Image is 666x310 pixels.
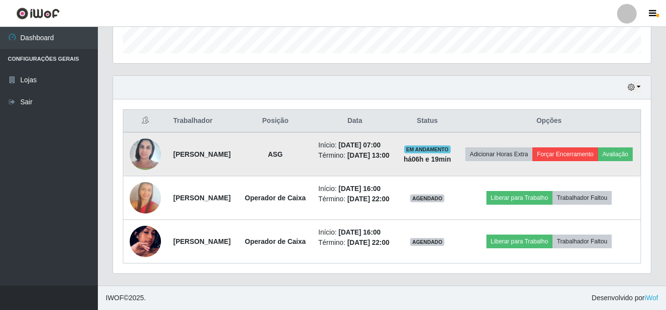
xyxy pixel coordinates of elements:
strong: Operador de Caixa [245,194,306,202]
span: AGENDADO [410,194,444,202]
span: IWOF [106,294,124,302]
strong: [PERSON_NAME] [173,194,230,202]
button: Liberar para Trabalho [486,191,552,205]
strong: [PERSON_NAME] [173,150,230,158]
span: © 2025 . [106,293,146,303]
li: Término: [319,150,391,161]
li: Início: [319,140,391,150]
strong: ASG [268,150,282,158]
time: [DATE] 16:00 [339,185,381,192]
li: Início: [319,227,391,238]
time: [DATE] 16:00 [339,228,381,236]
time: [DATE] 13:00 [347,151,390,159]
li: Término: [319,194,391,204]
span: EM ANDAMENTO [404,145,451,153]
button: Adicionar Horas Extra [465,147,532,161]
li: Término: [319,238,391,248]
button: Avaliação [598,147,633,161]
th: Trabalhador [167,110,238,133]
button: Liberar para Trabalho [486,235,552,248]
a: iWof [644,294,658,302]
th: Posição [238,110,313,133]
li: Início: [319,184,391,194]
span: Desenvolvido por [592,293,658,303]
strong: [PERSON_NAME] [173,238,230,245]
button: Forçar Encerramento [532,147,598,161]
strong: há 06 h e 19 min [404,155,451,163]
th: Opções [458,110,641,133]
img: CoreUI Logo [16,7,60,20]
time: [DATE] 22:00 [347,238,390,246]
img: 1758229509214.jpeg [130,214,161,269]
span: AGENDADO [410,238,444,246]
th: Data [313,110,397,133]
button: Trabalhador Faltou [552,235,612,248]
time: [DATE] 22:00 [347,195,390,203]
time: [DATE] 07:00 [339,141,381,149]
img: 1757236208541.jpeg [130,174,161,222]
strong: Operador de Caixa [245,238,306,245]
th: Status [397,110,458,133]
button: Trabalhador Faltou [552,191,612,205]
img: 1705690307767.jpeg [130,133,161,175]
